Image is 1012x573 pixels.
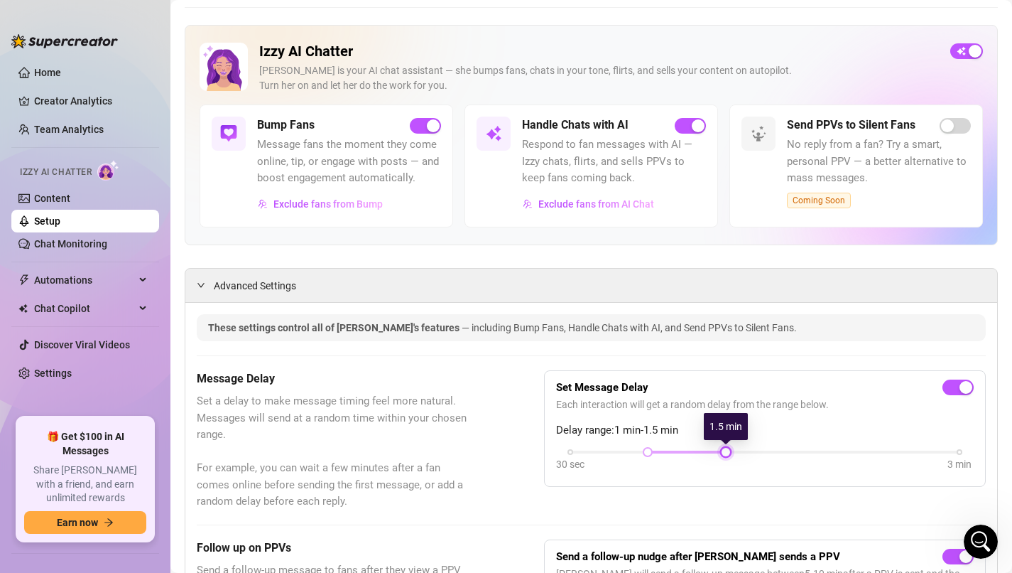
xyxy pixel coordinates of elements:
[257,117,315,134] h5: Bump Fans
[556,550,840,563] strong: Send a follow-up nudge after [PERSON_NAME] sends a PPV
[538,198,654,210] span: Exclude fans from AI Chat
[23,111,222,166] div: Once you've completed these steps, just send me a message and I’ll go ahead and enable [PERSON_NA...
[18,274,30,286] span: thunderbolt
[34,67,61,78] a: Home
[12,434,272,459] textarea: Message…
[244,459,266,481] button: Send a message…
[197,540,473,557] h5: Follow up on PPVs
[556,456,584,472] div: 30 sec
[222,6,249,33] button: Home
[523,199,533,209] img: svg%3e
[750,125,767,142] img: svg%3e
[45,464,56,476] button: Gif picker
[257,193,383,215] button: Exclude fans from Bump
[11,34,118,48] img: logo-BBDzfeDw.svg
[24,464,146,505] span: Share [PERSON_NAME] with a friend, and earn unlimited rewards
[33,27,222,67] li: Train Izzy: Complete at least 20 conversations to help [PERSON_NAME] learn your voice.
[197,370,473,387] h5: Message Delay
[57,517,98,528] span: Earn now
[11,365,273,411] div: Denise says…
[9,6,36,33] button: go back
[462,322,797,333] span: — including Bump Fans, Handle Chats with AI, and Send PPVs to Silent Fans.
[22,464,33,476] button: Emoji picker
[18,304,28,314] img: Chat Copilot
[24,511,146,534] button: Earn nowarrow-right
[11,233,273,289] div: Denise says…
[221,289,273,321] div: hello?
[226,332,273,363] div: hello
[11,332,273,365] div: Denise says…
[34,269,135,291] span: Automations
[787,117,915,134] h5: Send PPVs to Silent Fans
[34,368,72,379] a: Settings
[11,411,273,471] div: Denise says…
[62,419,261,461] div: creator on ppv and i did but everytime it is sent it keeps asking me again and again
[522,193,655,215] button: Exclude fans from AI Chat
[249,6,275,31] div: Close
[51,365,273,409] div: onlyfans keeps asking me to add a tag of the other vreator
[220,125,237,142] img: svg%3e
[51,411,273,470] div: creator on ppv and i did but everytime it is sent it keeps asking me again and again
[273,198,383,210] span: Exclude fans from Bump
[33,70,222,97] li: Product Catalog: Try to diversify the level of exclusivity of your offers.
[34,215,60,227] a: Setup
[97,160,119,181] img: AI Chatter
[787,136,971,187] span: No reply from a fan? Try a smart, personal PPV — a better alternative to mass messages.
[51,233,273,278] div: can you check now if we can enable izzy please?
[237,341,261,355] div: hello
[200,43,248,91] img: Izzy AI Chatter
[232,298,261,312] div: hello?
[252,210,261,224] div: hi
[556,381,648,394] strong: Set Message Delay
[197,277,214,293] div: expanded
[556,397,974,412] span: Each interaction will get a random delay from the range below.
[34,238,107,250] a: Chat Monitoring
[947,456,972,472] div: 3 min
[34,297,135,320] span: Chat Copilot
[69,7,107,18] h1: Giselle
[34,339,130,350] a: Discover Viral Videos
[62,373,261,401] div: onlyfans keeps asking me to add a tag of the other vreator
[11,201,273,234] div: Denise says…
[67,464,79,476] button: Upload attachment
[34,124,104,135] a: Team Analytics
[259,63,939,93] div: [PERSON_NAME] is your AI chat assistant — she bumps fans, chats in your tone, flirts, and sells y...
[40,8,63,31] img: Profile image for Giselle
[11,289,273,332] div: Denise says…
[556,422,974,439] span: Delay range: 1 min - 1.5 min
[90,464,102,476] button: Start recording
[20,166,92,179] span: Izzy AI Chatter
[522,136,706,187] span: Respond to fan messages with AI — Izzy chats, flirts, and sells PPVs to keep fans coming back.
[24,430,146,458] span: 🎁 Get $100 in AI Messages
[258,199,268,209] img: svg%3e
[208,322,462,333] span: These settings control all of [PERSON_NAME]'s features
[34,193,70,204] a: Content
[23,178,97,187] div: Giselle • 22h ago
[214,278,296,294] span: Advanced Settings
[69,18,141,32] p: Active 45m ago
[34,90,148,112] a: Creator Analytics
[197,393,473,510] span: Set a delay to make message timing feel more natural. Messages will send at a random time within ...
[104,518,114,528] span: arrow-right
[241,201,273,232] div: hi
[964,525,998,559] iframe: Intercom live chat
[704,413,748,440] div: 1.5 min
[257,136,441,187] span: Message fans the moment they come online, tip, or engage with posts — and boost engagement automa...
[787,193,851,208] span: Coming Soon
[197,281,205,289] span: expanded
[522,117,629,134] h5: Handle Chats with AI
[62,242,261,269] div: can you check now if we can enable izzy please?
[485,125,502,142] img: svg%3e
[259,43,939,60] h2: Izzy AI Chatter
